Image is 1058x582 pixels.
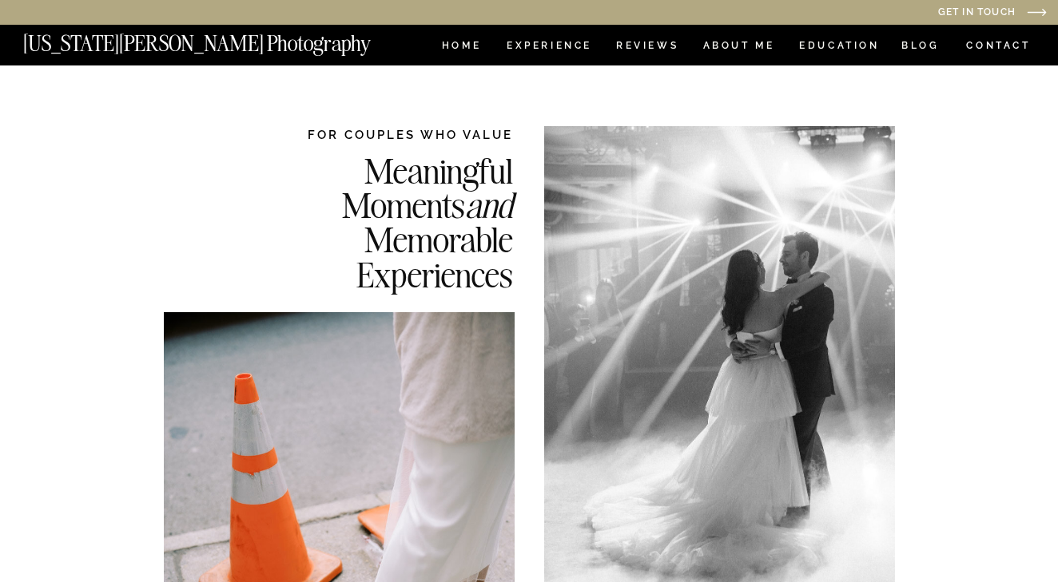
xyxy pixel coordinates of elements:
a: HOME [439,41,484,54]
h2: Meaningful Moments Memorable Experiences [261,153,513,290]
a: ABOUT ME [702,41,775,54]
a: EDUCATION [797,41,881,54]
i: and [465,183,513,227]
a: [US_STATE][PERSON_NAME] Photography [23,33,424,46]
h2: FOR COUPLES WHO VALUE [261,126,513,143]
a: Get in Touch [775,7,1016,19]
a: Experience [507,41,591,54]
a: REVIEWS [616,41,676,54]
a: CONTACT [965,37,1032,54]
a: BLOG [901,41,940,54]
